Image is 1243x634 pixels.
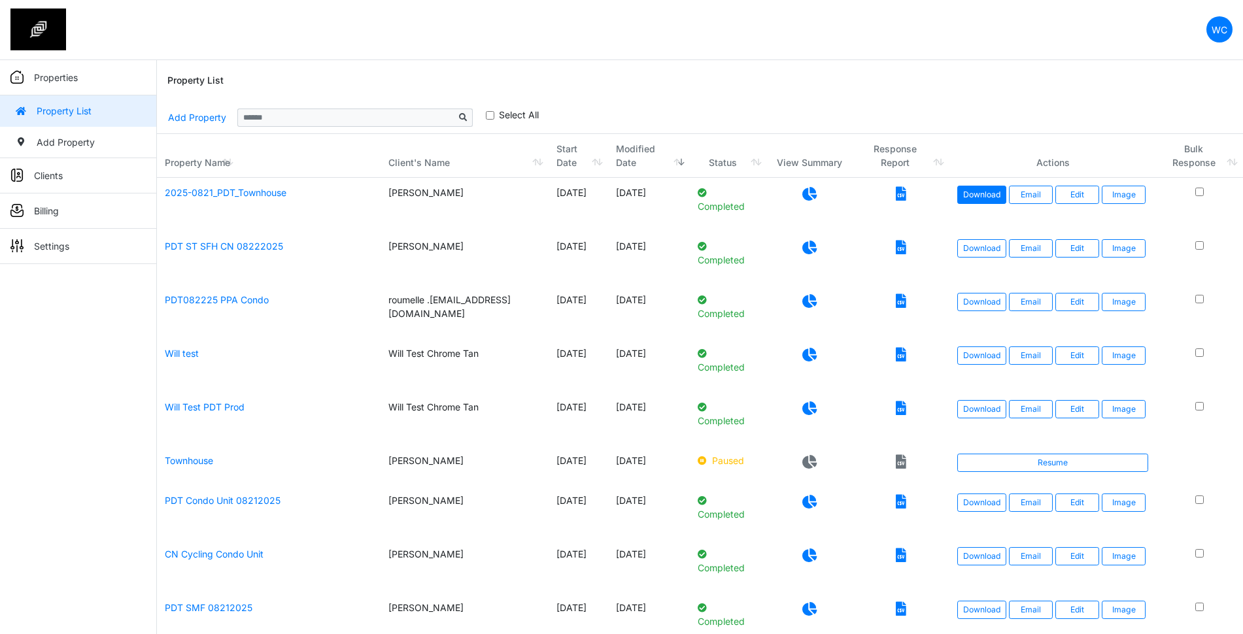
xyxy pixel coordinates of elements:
img: sidemenu_client.png [10,169,24,182]
button: Email [1009,346,1053,365]
p: Completed [698,493,759,521]
a: Will test [165,348,199,359]
a: PDT082225 PPA Condo [165,294,269,305]
td: [DATE] [549,486,608,539]
a: Edit [1055,493,1099,512]
a: CN Cycling Condo Unit [165,548,264,559]
td: [DATE] [608,392,690,446]
th: Start Date: activate to sort column ascending [549,134,608,178]
img: sidemenu_settings.png [10,239,24,252]
a: Download [957,186,1006,204]
p: Clients [34,169,63,182]
th: Modified Date: activate to sort column ascending [608,134,690,178]
td: [PERSON_NAME] [381,446,549,486]
th: Status: activate to sort column ascending [690,134,767,178]
button: Image [1102,186,1146,204]
button: Email [1009,547,1053,565]
a: Edit [1055,400,1099,418]
td: roumelle .[EMAIL_ADDRESS][DOMAIN_NAME] [381,285,549,339]
a: Edit [1055,186,1099,204]
a: Download [957,293,1006,311]
p: Completed [698,601,759,628]
td: [DATE] [549,339,608,392]
th: Actions [949,134,1156,178]
p: Settings [34,239,69,253]
a: Edit [1055,293,1099,311]
p: Paused [698,454,759,467]
td: [PERSON_NAME] [381,178,549,231]
img: spp logo [10,8,66,50]
td: Will Test Chrome Tan [381,339,549,392]
td: Will Test Chrome Tan [381,392,549,446]
p: Properties [34,71,78,84]
button: Email [1009,239,1053,258]
p: Completed [698,346,759,374]
button: Email [1009,186,1053,204]
a: Download [957,346,1006,365]
button: Image [1102,547,1146,565]
a: Download [957,400,1006,418]
th: View Summary [767,134,853,178]
button: Image [1102,493,1146,512]
button: Email [1009,293,1053,311]
th: Property Name: activate to sort column ascending [157,134,381,178]
p: WC [1212,23,1227,37]
a: WC [1206,16,1233,42]
a: Edit [1055,239,1099,258]
td: [DATE] [608,486,690,539]
a: Add Property [167,106,227,129]
button: Image [1102,293,1146,311]
th: Client's Name: activate to sort column ascending [381,134,549,178]
a: Resume [957,454,1148,472]
td: [DATE] [608,339,690,392]
p: Completed [698,239,759,267]
button: Image [1102,239,1146,258]
p: Completed [698,400,759,427]
a: Edit [1055,601,1099,619]
label: Select All [499,108,539,122]
td: [DATE] [608,285,690,339]
button: Email [1009,493,1053,512]
button: Image [1102,601,1146,619]
td: [PERSON_NAME] [381,231,549,285]
td: [DATE] [608,446,690,486]
td: [PERSON_NAME] [381,539,549,593]
button: Image [1102,400,1146,418]
a: Townhouse [165,455,213,466]
td: [DATE] [608,539,690,593]
th: Response Report: activate to sort column ascending [853,134,950,178]
td: [DATE] [549,539,608,593]
td: [DATE] [549,446,608,486]
p: Billing [34,204,59,218]
a: Will Test PDT Prod [165,401,245,412]
td: [DATE] [549,392,608,446]
h6: Property List [167,75,224,86]
td: [DATE] [549,285,608,339]
img: sidemenu_billing.png [10,204,24,217]
a: Download [957,493,1006,512]
p: Completed [698,186,759,213]
a: PDT Condo Unit 08212025 [165,495,281,506]
td: [DATE] [608,178,690,231]
td: [DATE] [549,231,608,285]
p: Completed [698,293,759,320]
a: Download [957,601,1006,619]
a: Download [957,547,1006,565]
button: Email [1009,400,1053,418]
p: Completed [698,547,759,575]
button: Email [1009,601,1053,619]
a: Download [957,239,1006,258]
input: Sizing example input [237,108,454,127]
a: PDT ST SFH CN 08222025 [165,241,283,252]
td: [DATE] [549,178,608,231]
a: PDT SMF 08212025 [165,602,252,613]
img: sidemenu_properties.png [10,71,24,84]
a: Edit [1055,547,1099,565]
th: Bulk Response: activate to sort column ascending [1156,134,1243,178]
button: Image [1102,346,1146,365]
a: 2025-0821_PDT_Townhouse [165,187,286,198]
a: Edit [1055,346,1099,365]
td: [PERSON_NAME] [381,486,549,539]
td: [DATE] [608,231,690,285]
